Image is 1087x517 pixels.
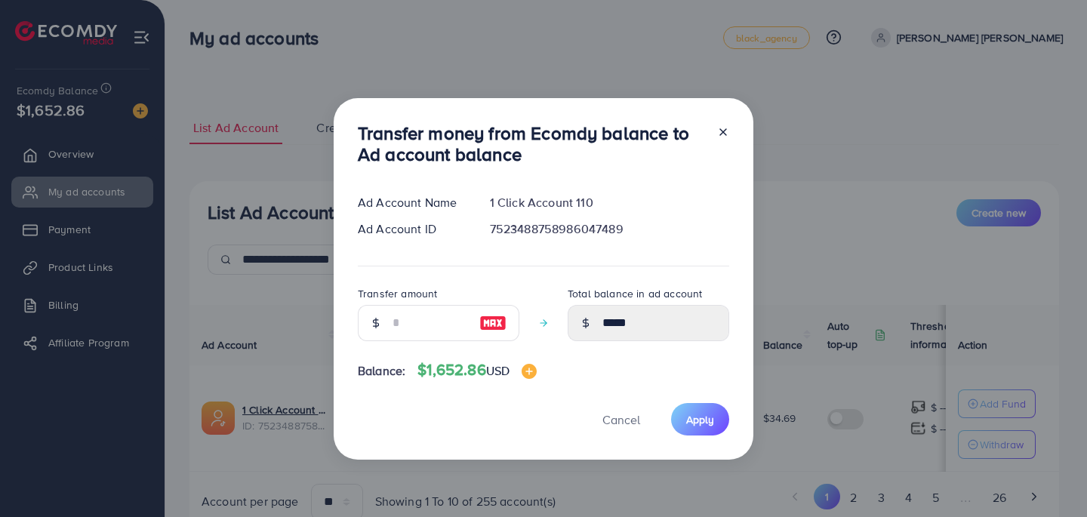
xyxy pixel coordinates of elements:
[478,220,741,238] div: 7523488758986047489
[478,194,741,211] div: 1 Click Account 110
[686,412,714,427] span: Apply
[358,122,705,166] h3: Transfer money from Ecomdy balance to Ad account balance
[602,411,640,428] span: Cancel
[417,361,537,380] h4: $1,652.86
[346,194,478,211] div: Ad Account Name
[486,362,510,379] span: USD
[522,364,537,379] img: image
[479,314,507,332] img: image
[584,403,659,435] button: Cancel
[346,220,478,238] div: Ad Account ID
[568,286,702,301] label: Total balance in ad account
[1023,449,1076,506] iframe: Chat
[671,403,729,435] button: Apply
[358,286,437,301] label: Transfer amount
[358,362,405,380] span: Balance:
